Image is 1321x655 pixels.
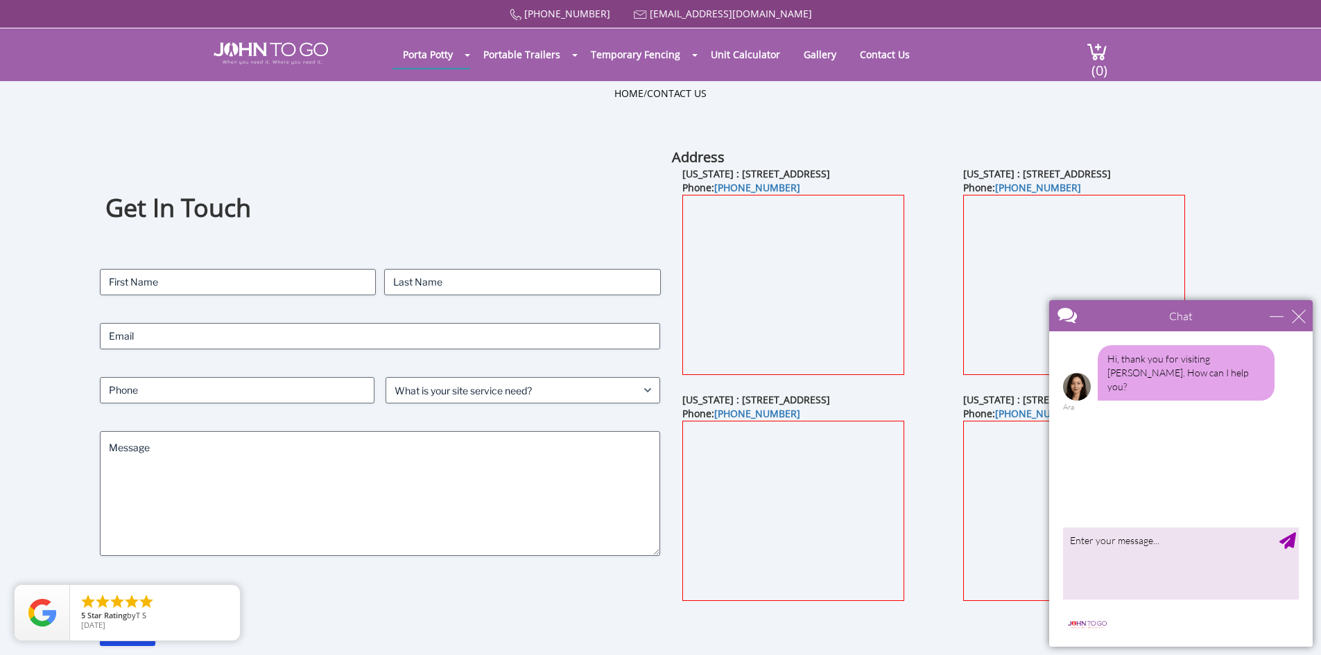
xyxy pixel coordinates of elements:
[647,87,707,100] a: Contact Us
[136,610,146,620] span: T S
[81,611,229,621] span: by
[714,407,800,420] a: [PHONE_NUMBER]
[714,181,800,194] a: [PHONE_NUMBER]
[384,269,660,295] input: Last Name
[214,42,328,64] img: JOHN to go
[138,593,155,610] li: 
[995,181,1081,194] a: [PHONE_NUMBER]
[100,323,661,349] input: Email
[580,41,691,68] a: Temporary Fencing
[614,87,707,101] ul: /
[109,593,126,610] li: 
[94,593,111,610] li: 
[81,610,85,620] span: 5
[510,9,521,21] img: Call
[682,167,830,180] b: [US_STATE] : [STREET_ADDRESS]
[682,393,830,406] b: [US_STATE] : [STREET_ADDRESS]
[1087,42,1107,61] img: cart a
[392,41,463,68] a: Porta Potty
[963,181,1081,194] b: Phone:
[28,599,56,627] img: Review Rating
[682,407,800,420] b: Phone:
[100,269,376,295] input: First Name
[650,7,812,20] a: [EMAIL_ADDRESS][DOMAIN_NAME]
[682,181,800,194] b: Phone:
[1091,50,1107,80] span: (0)
[524,7,610,20] a: [PHONE_NUMBER]
[473,41,571,68] a: Portable Trailers
[100,377,374,403] input: Phone
[672,148,725,166] b: Address
[793,41,847,68] a: Gallery
[105,191,655,225] h1: Get In Touch
[700,41,791,68] a: Unit Calculator
[849,41,920,68] a: Contact Us
[963,393,1162,406] b: [US_STATE] : [STREET_ADDRESS][US_STATE]
[963,407,1081,420] b: Phone:
[995,407,1081,420] a: [PHONE_NUMBER]
[1041,292,1321,655] iframe: Live Chat Box
[100,584,661,597] label: CAPTCHA
[80,593,96,610] li: 
[963,167,1111,180] b: [US_STATE] : [STREET_ADDRESS]
[634,10,647,19] img: Mail
[81,620,105,630] span: [DATE]
[123,593,140,610] li: 
[614,87,644,100] a: Home
[87,610,127,620] span: Star Rating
